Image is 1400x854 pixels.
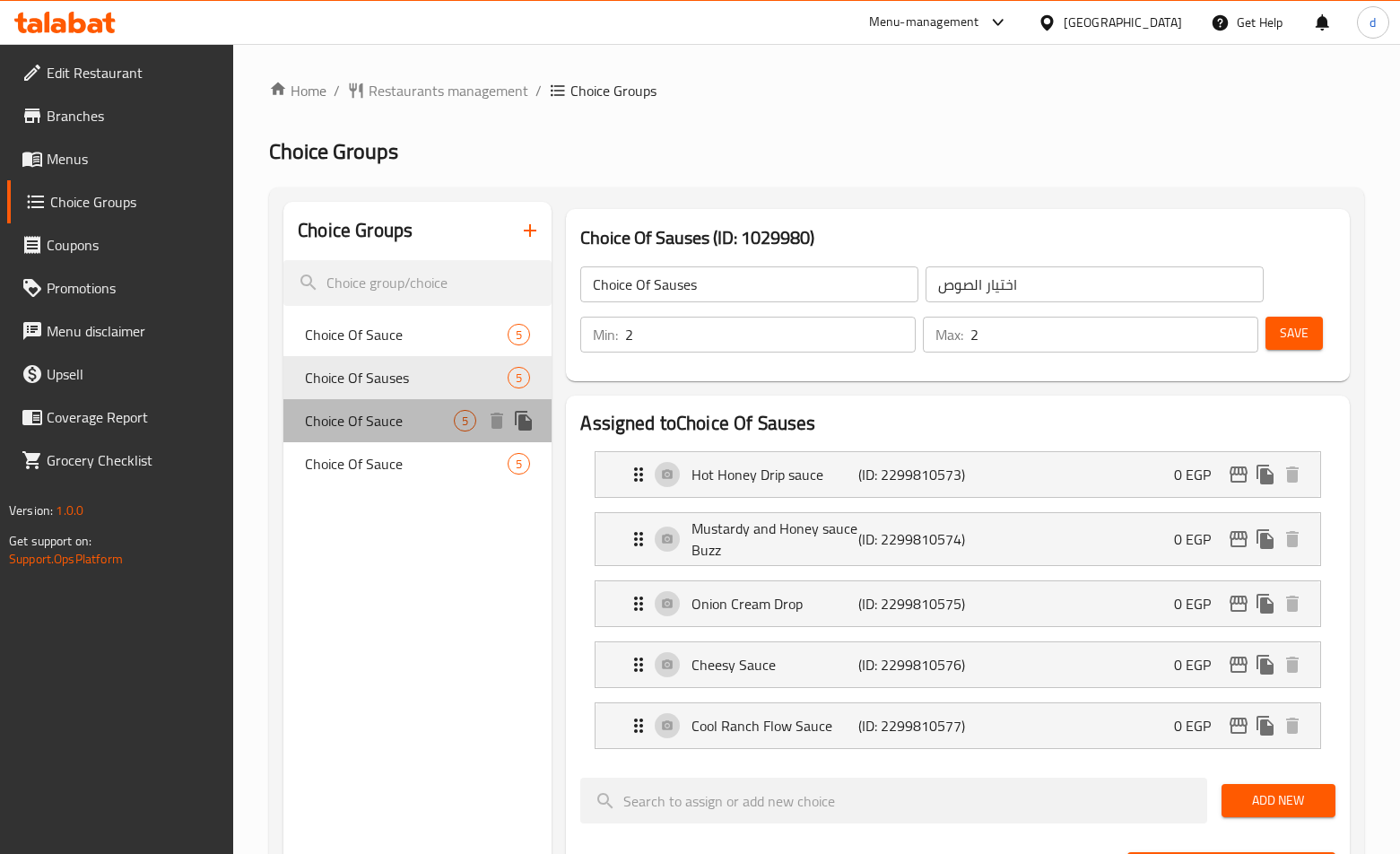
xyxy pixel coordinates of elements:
[269,131,398,171] span: Choice Groups
[1279,526,1306,553] button: delete
[283,356,552,399] div: Choice Of Sauses5
[1174,715,1225,736] p: 0 EGP
[1279,651,1306,678] button: delete
[596,642,1320,687] div: Expand
[691,518,858,561] p: Mustardy and Honey sauce Buzz
[7,223,234,266] a: Coupons
[1174,654,1225,675] p: 0 EGP
[508,453,530,475] div: Choices
[1236,789,1321,812] span: Add New
[510,407,537,434] button: duplicate
[858,528,970,550] p: (ID: 2299810574)
[1174,593,1225,614] p: 0 EGP
[1174,464,1225,485] p: 0 EGP
[283,260,552,306] input: search
[56,499,83,522] span: 1.0.0
[580,695,1335,756] li: Expand
[283,313,552,356] div: Choice Of Sauce5
[7,439,234,482] a: Grocery Checklist
[1279,712,1306,739] button: delete
[47,234,220,256] span: Coupons
[1252,526,1279,553] button: duplicate
[1252,712,1279,739] button: duplicate
[9,499,53,522] span: Version:
[305,367,508,388] span: Choice Of Sauses
[47,277,220,299] span: Promotions
[935,324,963,345] p: Max:
[580,223,1335,252] h3: Choice Of Sauses (ID: 1029980)
[1174,528,1225,550] p: 0 EGP
[454,410,476,431] div: Choices
[1225,590,1252,617] button: edit
[1225,651,1252,678] button: edit
[509,370,529,387] span: 5
[1370,13,1376,32] span: d
[580,505,1335,573] li: Expand
[1252,461,1279,488] button: duplicate
[1252,651,1279,678] button: duplicate
[483,407,510,434] button: delete
[1225,712,1252,739] button: edit
[509,327,529,344] span: 5
[283,399,552,442] div: Choice Of Sauce5deleteduplicate
[7,266,234,309] a: Promotions
[305,453,508,475] span: Choice Of Sauce
[50,191,220,213] span: Choice Groups
[7,309,234,353] a: Menu disclaimer
[283,442,552,485] div: Choice Of Sauce5
[858,654,970,675] p: (ID: 2299810576)
[298,217,413,244] h2: Choice Groups
[858,715,970,736] p: (ID: 2299810577)
[508,367,530,388] div: Choices
[269,80,326,101] a: Home
[858,464,970,485] p: (ID: 2299810573)
[508,324,530,345] div: Choices
[455,413,475,430] span: 5
[596,513,1320,565] div: Expand
[691,593,858,614] p: Onion Cream Drop
[691,464,858,485] p: Hot Honey Drip sauce
[269,80,1364,101] nav: breadcrumb
[334,80,340,101] li: /
[858,593,970,614] p: (ID: 2299810575)
[869,12,979,33] div: Menu-management
[7,396,234,439] a: Coverage Report
[596,581,1320,626] div: Expand
[509,456,529,473] span: 5
[47,320,220,342] span: Menu disclaimer
[1252,590,1279,617] button: duplicate
[47,105,220,126] span: Branches
[1265,317,1323,350] button: Save
[47,449,220,471] span: Grocery Checklist
[593,324,618,345] p: Min:
[7,353,234,396] a: Upsell
[1280,322,1309,344] span: Save
[305,324,508,345] span: Choice Of Sauce
[1064,13,1182,32] div: [GEOGRAPHIC_DATA]
[535,80,542,101] li: /
[7,51,234,94] a: Edit Restaurant
[1279,590,1306,617] button: delete
[369,80,528,101] span: Restaurants management
[305,410,454,431] span: Choice Of Sauce
[580,444,1335,505] li: Expand
[9,529,91,553] span: Get support on:
[47,363,220,385] span: Upsell
[596,703,1320,748] div: Expand
[1225,461,1252,488] button: edit
[691,654,858,675] p: Cheesy Sauce
[580,573,1335,634] li: Expand
[7,137,234,180] a: Menus
[47,62,220,83] span: Edit Restaurant
[47,148,220,170] span: Menus
[580,410,1335,437] h2: Assigned to Choice Of Sauses
[570,80,657,101] span: Choice Groups
[1225,526,1252,553] button: edit
[691,715,858,736] p: Cool Ranch Flow Sauce
[1279,461,1306,488] button: delete
[1222,784,1335,817] button: Add New
[580,778,1207,823] input: search
[7,180,234,223] a: Choice Groups
[347,80,528,101] a: Restaurants management
[47,406,220,428] span: Coverage Report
